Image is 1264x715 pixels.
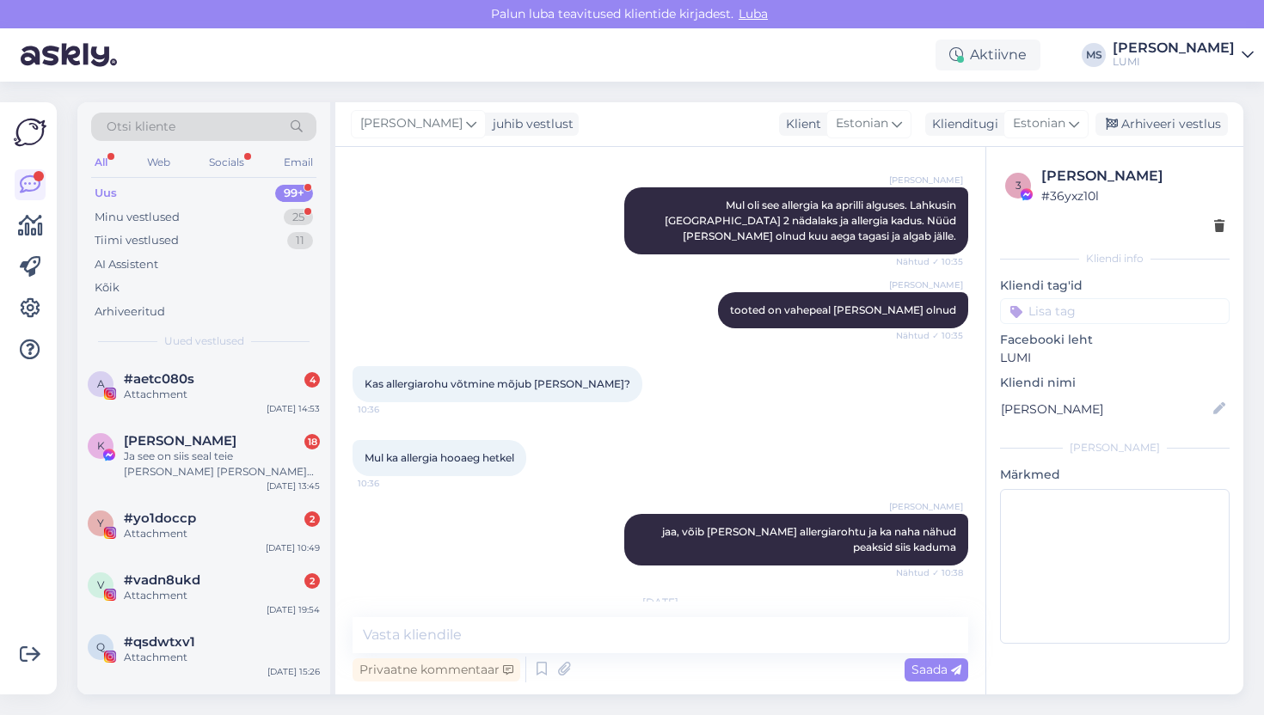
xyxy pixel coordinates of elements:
span: Uued vestlused [164,333,244,349]
div: 2 [304,511,320,527]
div: Attachment [124,650,320,665]
div: Arhiveeritud [95,303,165,321]
div: [DATE] 19:54 [267,603,320,616]
span: Mul ka allergia hooaeg hetkel [365,451,514,464]
span: Nähtud ✓ 10:38 [896,566,963,579]
span: Estonian [1013,114,1065,133]
span: Estonian [836,114,888,133]
div: MS [1082,43,1106,67]
div: juhib vestlust [486,115,574,133]
span: #aetc080s [124,371,194,387]
div: Arhiveeri vestlus [1095,113,1228,136]
input: Lisa nimi [1001,400,1210,419]
div: LUMI [1113,55,1235,69]
div: Attachment [124,526,320,541]
p: LUMI [1000,349,1230,367]
span: y [97,516,104,529]
div: [DATE] [353,595,968,610]
span: Saada [911,662,961,677]
div: [PERSON_NAME] [1041,166,1224,186]
div: Ja see on siis seal teie [PERSON_NAME] [PERSON_NAME] kohe, eks? [124,449,320,480]
p: Märkmed [1000,466,1230,484]
span: #qsdwtxv1 [124,634,195,650]
span: Nähtud ✓ 10:35 [896,329,963,342]
div: 11 [287,232,313,249]
span: K [97,439,105,452]
div: # 36yxz10l [1041,186,1224,205]
div: Tiimi vestlused [95,232,179,249]
div: [PERSON_NAME] [1000,440,1230,455]
div: 2 [304,573,320,589]
div: 18 [304,434,320,449]
span: Kas allergiarohu võtmine mõjub [PERSON_NAME]? [365,377,630,390]
div: [DATE] 14:53 [267,402,320,415]
div: Privaatne kommentaar [353,658,520,681]
span: #yo1doccp [124,510,196,526]
div: [DATE] 15:26 [267,665,320,678]
p: Facebooki leht [1000,331,1230,349]
div: Web [144,151,174,174]
div: Klienditugi [925,115,998,133]
p: Kliendi nimi [1000,374,1230,392]
p: Kliendi tag'id [1000,277,1230,295]
div: Kõik [95,279,120,296]
div: [DATE] 13:45 [267,480,320,492]
div: 4 [304,372,320,388]
div: Email [280,151,316,174]
div: Minu vestlused [95,209,180,226]
div: 25 [284,209,313,226]
div: Uus [95,185,117,202]
img: Askly Logo [14,116,46,149]
div: Kliendi info [1000,251,1230,266]
div: Socials [206,151,248,174]
span: Katarina Reimaa [124,433,236,449]
div: Attachment [124,588,320,603]
span: [PERSON_NAME] [889,174,963,186]
span: Otsi kliente [107,118,175,136]
span: jaa, võib [PERSON_NAME] allergiarohtu ja ka naha nähud peaksid siis kaduma [662,525,959,553]
span: Luba [733,6,773,21]
div: All [91,151,111,174]
div: Attachment [124,387,320,402]
span: 10:36 [358,403,422,416]
span: [PERSON_NAME] [889,500,963,513]
span: a [97,377,105,390]
span: tooted on vahepeal [PERSON_NAME] olnud [730,303,956,316]
span: 3 [1015,179,1022,192]
div: 99+ [275,185,313,202]
span: [PERSON_NAME] [889,278,963,291]
div: [DATE] 10:49 [266,541,320,554]
input: Lisa tag [1000,298,1230,324]
span: #vadn8ukd [124,572,200,588]
span: q [96,640,105,653]
div: Aktiivne [936,40,1040,70]
div: [PERSON_NAME] [1113,41,1235,55]
span: [PERSON_NAME] [360,114,463,133]
div: AI Assistent [95,256,158,273]
div: Klient [779,115,821,133]
a: [PERSON_NAME]LUMI [1113,41,1254,69]
span: v [97,578,104,591]
span: Nähtud ✓ 10:35 [896,255,963,268]
span: 10:36 [358,477,422,490]
span: Mul oli see allergia ka aprilli alguses. Lahkusin [GEOGRAPHIC_DATA] 2 nädalaks ja allergia kadus.... [665,199,959,242]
